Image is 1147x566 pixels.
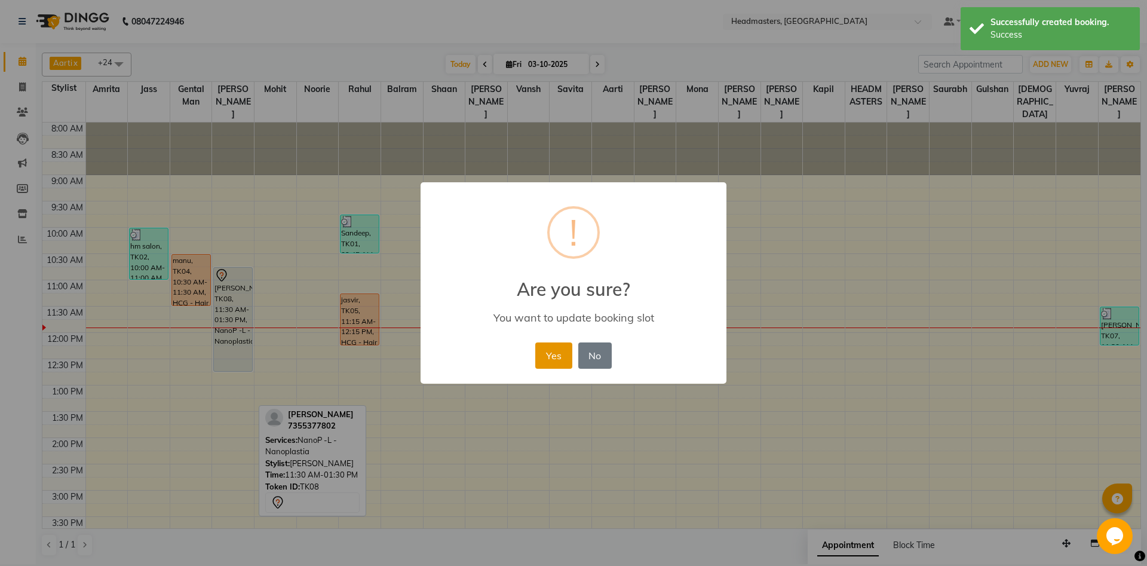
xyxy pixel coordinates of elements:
[421,264,726,300] h2: Are you sure?
[990,29,1131,41] div: Success
[438,311,709,325] div: You want to update booking slot
[1097,518,1135,554] iframe: chat widget
[535,342,572,369] button: Yes
[569,209,578,256] div: !
[990,16,1131,29] div: Successfully created booking.
[578,342,612,369] button: No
